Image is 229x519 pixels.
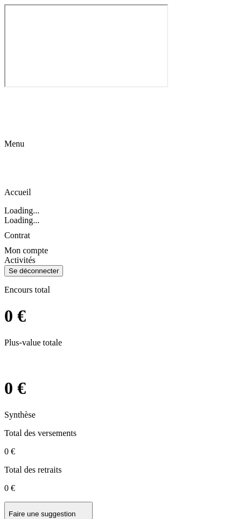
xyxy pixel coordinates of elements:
[4,447,225,456] p: 0 €
[4,216,39,225] span: Loading...
[4,285,225,295] p: Encours total
[9,510,75,518] span: Faire une suggestion
[4,378,225,398] h1: 0 €
[4,465,225,475] p: Total des retraits
[4,338,225,348] p: Plus-value totale
[4,428,225,438] p: Total des versements
[4,306,225,326] h1: 0 €
[4,410,225,420] p: Synthèse
[4,188,225,197] p: Accueil
[4,246,48,255] span: Mon compte
[4,164,225,197] div: Accueil
[4,139,24,148] span: Menu
[4,483,225,493] p: 0 €
[4,509,93,518] a: Faire une suggestion
[4,206,39,215] span: Loading...
[4,255,36,265] span: Activités
[4,231,30,240] span: Contrat
[4,265,63,276] button: Se déconnecter
[9,267,59,275] div: Se déconnecter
